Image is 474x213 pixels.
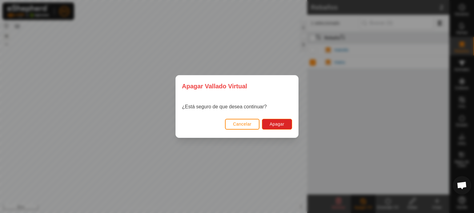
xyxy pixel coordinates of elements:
[270,122,284,127] span: Apagar
[262,119,292,130] button: Apagar
[453,176,471,195] div: Chat abierto
[182,103,267,111] p: ¿Está seguro de que desea continuar?
[225,119,259,130] button: Cancelar
[182,82,247,91] span: Apagar Vallado Virtual
[233,122,251,127] span: Cancelar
